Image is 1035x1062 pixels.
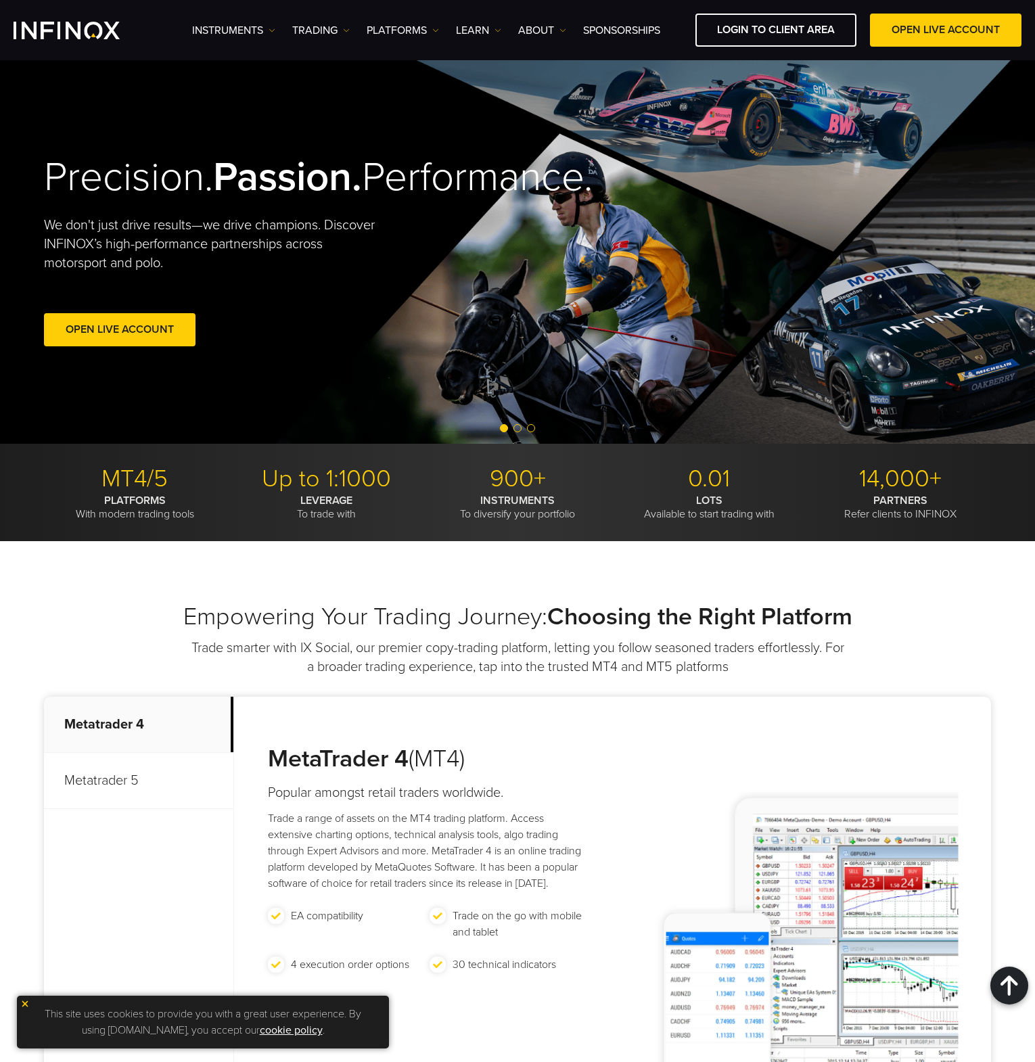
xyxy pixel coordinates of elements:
[44,464,225,494] p: MT4/5
[24,1002,382,1042] p: This site uses cookies to provide you with a great user experience. By using [DOMAIN_NAME], you a...
[44,697,233,753] p: Metatrader 4
[14,22,152,39] a: INFINOX Logo
[427,464,608,494] p: 900+
[427,494,608,521] p: To diversify your portfolio
[235,494,417,521] p: To trade with
[44,494,225,521] p: With modern trading tools
[367,22,439,39] a: PLATFORMS
[291,908,363,924] p: EA compatibility
[870,14,1021,47] a: OPEN LIVE ACCOUNT
[44,313,195,346] a: Open Live Account
[268,744,409,773] strong: MetaTrader 4
[518,22,566,39] a: ABOUT
[500,424,508,432] span: Go to slide 1
[300,494,352,507] strong: LEVERAGE
[695,14,856,47] a: LOGIN TO CLIENT AREA
[192,22,275,39] a: Instruments
[268,810,591,892] p: Trade a range of assets on the MT4 trading platform. Access extensive charting options, technical...
[268,744,591,774] h3: (MT4)
[44,753,233,809] p: Metatrader 5
[189,639,846,676] p: Trade smarter with IX Social, our premier copy-trading platform, letting you follow seasoned trad...
[292,22,350,39] a: TRADING
[583,22,660,39] a: SPONSORSHIPS
[513,424,522,432] span: Go to slide 2
[873,494,927,507] strong: PARTNERS
[696,494,722,507] strong: LOTS
[268,783,591,802] h4: Popular amongst retail traders worldwide.
[547,602,852,631] strong: Choosing the Right Platform
[20,999,30,1009] img: yellow close icon
[44,216,385,273] p: We don't just drive results—we drive champions. Discover INFINOX’s high-performance partnerships ...
[618,464,800,494] p: 0.01
[810,494,991,521] p: Refer clients to INFINOX
[291,956,409,973] p: 4 execution order options
[453,908,584,940] p: Trade on the go with mobile and tablet
[810,464,991,494] p: 14,000+
[213,153,362,202] strong: Passion.
[527,424,535,432] span: Go to slide 3
[260,1023,323,1037] a: cookie policy
[44,602,991,632] h2: Empowering Your Trading Journey:
[453,956,556,973] p: 30 technical indicators
[235,464,417,494] p: Up to 1:1000
[456,22,501,39] a: Learn
[44,153,470,202] h2: Precision. Performance.
[618,494,800,521] p: Available to start trading with
[480,494,555,507] strong: INSTRUMENTS
[104,494,166,507] strong: PLATFORMS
